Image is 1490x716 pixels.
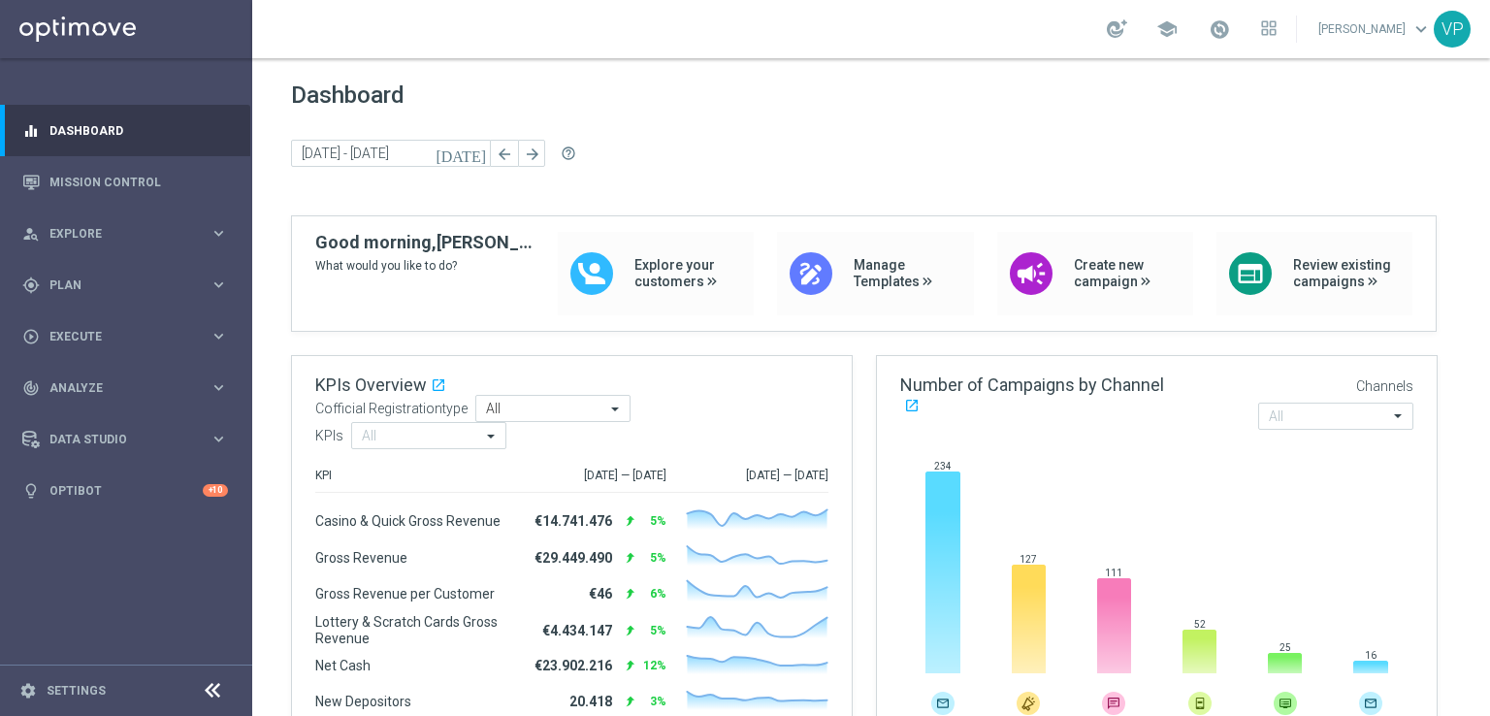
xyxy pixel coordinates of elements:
div: VP [1434,11,1471,48]
button: play_circle_outline Execute keyboard_arrow_right [21,329,229,344]
div: Dashboard [22,105,228,156]
span: keyboard_arrow_down [1410,18,1432,40]
i: keyboard_arrow_right [210,327,228,345]
button: equalizer Dashboard [21,123,229,139]
button: lightbulb Optibot +10 [21,483,229,499]
button: Data Studio keyboard_arrow_right [21,432,229,447]
span: Explore [49,228,210,240]
button: person_search Explore keyboard_arrow_right [21,226,229,242]
span: school [1156,18,1178,40]
i: equalizer [22,122,40,140]
i: track_changes [22,379,40,397]
i: settings [19,682,37,700]
a: Dashboard [49,105,228,156]
span: Analyze [49,382,210,394]
div: Mission Control [22,156,228,208]
button: Mission Control [21,175,229,190]
a: [PERSON_NAME]keyboard_arrow_down [1316,15,1434,44]
div: +10 [203,484,228,497]
i: gps_fixed [22,277,40,294]
div: Optibot [22,465,228,516]
div: Analyze [22,379,210,397]
div: Execute [22,328,210,345]
i: person_search [22,225,40,243]
button: track_changes Analyze keyboard_arrow_right [21,380,229,396]
button: gps_fixed Plan keyboard_arrow_right [21,277,229,293]
span: Execute [49,331,210,342]
div: Data Studio [22,431,210,448]
span: Data Studio [49,434,210,445]
div: Plan [22,277,210,294]
a: Optibot [49,465,203,516]
i: keyboard_arrow_right [210,224,228,243]
span: Plan [49,279,210,291]
i: lightbulb [22,482,40,500]
i: keyboard_arrow_right [210,276,228,294]
div: Explore [22,225,210,243]
a: Mission Control [49,156,228,208]
i: keyboard_arrow_right [210,430,228,448]
a: Settings [47,685,106,697]
i: play_circle_outline [22,328,40,345]
i: keyboard_arrow_right [210,378,228,397]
